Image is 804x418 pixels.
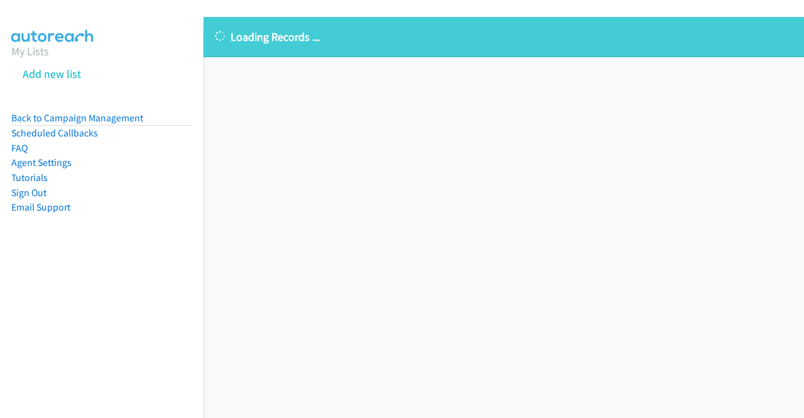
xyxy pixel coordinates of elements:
a: Scheduled Callbacks [11,127,98,139]
a: Agent Settings [11,157,72,168]
a: Add new list [23,67,81,81]
p: Loading Records ... [215,28,793,45]
a: Tutorials [11,172,48,184]
a: Email Support [11,201,70,213]
a: Back to Campaign Management [11,112,143,124]
a: My Lists [11,44,49,58]
a: FAQ [11,142,28,154]
a: Sign Out [11,187,46,199]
